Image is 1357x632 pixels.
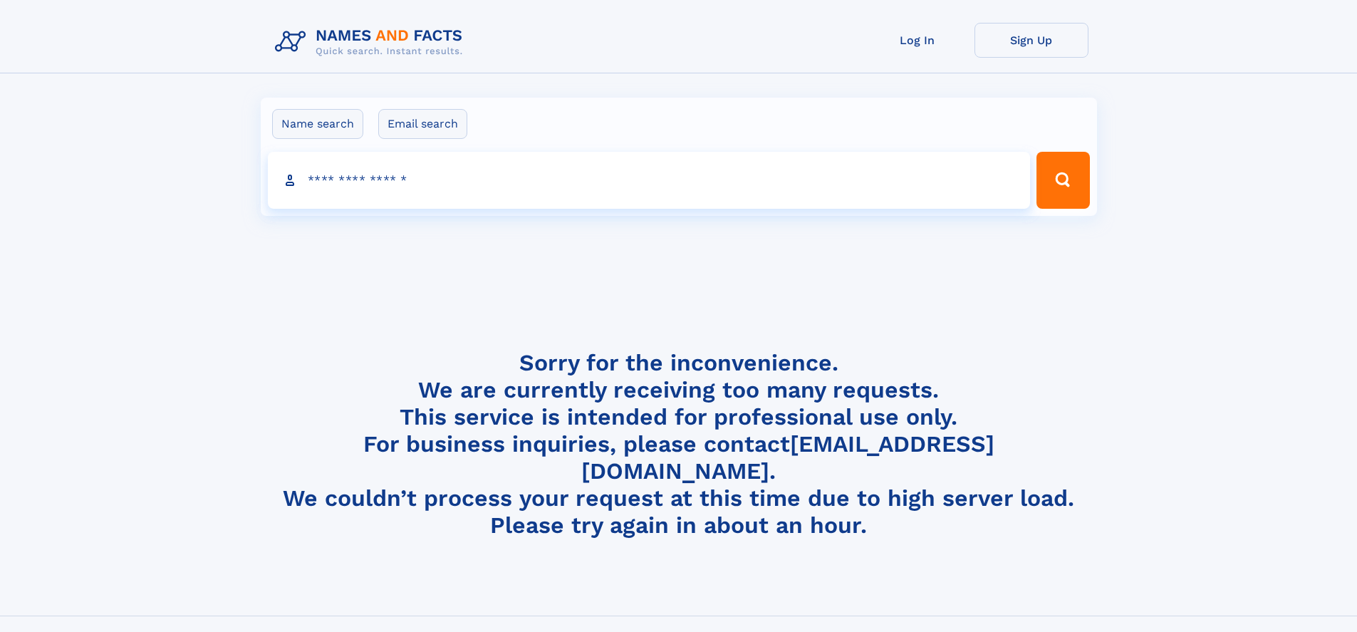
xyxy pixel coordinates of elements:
[269,349,1088,539] h4: Sorry for the inconvenience. We are currently receiving too many requests. This service is intend...
[269,23,474,61] img: Logo Names and Facts
[974,23,1088,58] a: Sign Up
[272,109,363,139] label: Name search
[581,430,994,485] a: [EMAIL_ADDRESS][DOMAIN_NAME]
[861,23,974,58] a: Log In
[378,109,467,139] label: Email search
[1036,152,1089,209] button: Search Button
[268,152,1031,209] input: search input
